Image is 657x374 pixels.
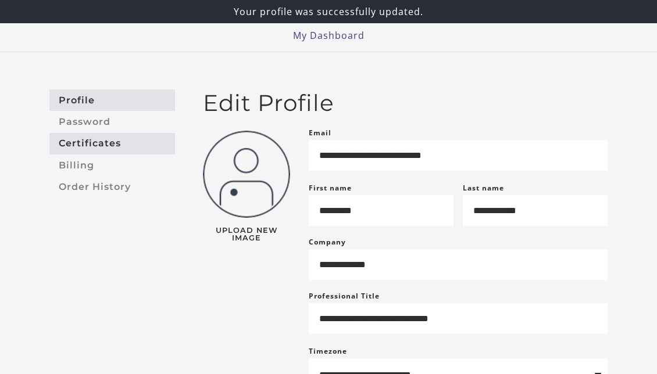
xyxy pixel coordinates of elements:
label: Company [309,235,346,249]
a: My Dashboard [293,29,365,42]
label: Professional Title [309,289,380,303]
a: Password [49,111,175,132]
p: Your profile was successfully updated. [5,5,652,19]
span: Upload New Image [203,227,290,242]
label: Last name [463,183,504,193]
a: Certificates [49,133,175,154]
label: Timezone [309,346,347,356]
a: Order History [49,176,175,197]
label: First name [309,183,352,193]
a: Billing [49,154,175,176]
h2: Edit Profile [203,89,608,117]
label: Email [309,126,331,140]
a: Profile [49,89,175,111]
